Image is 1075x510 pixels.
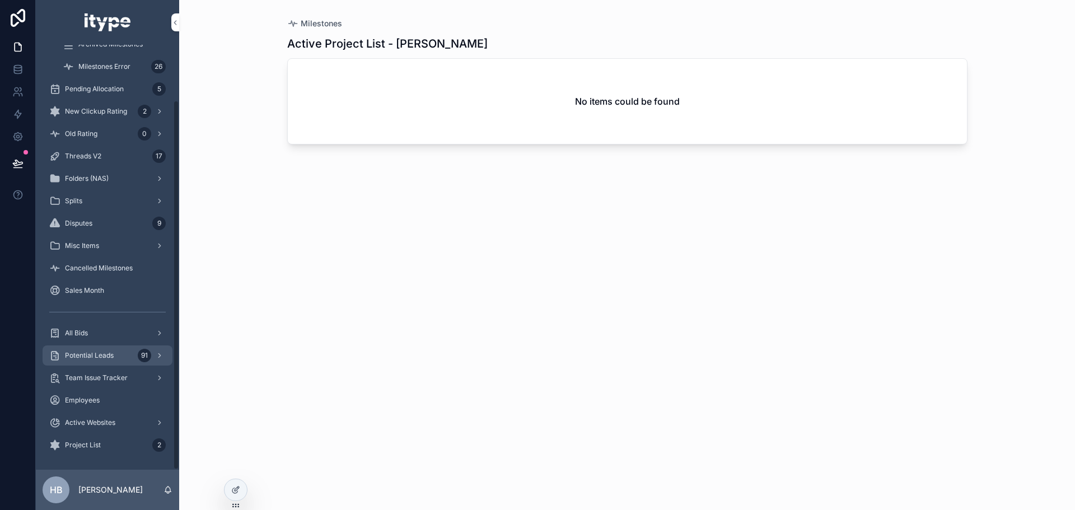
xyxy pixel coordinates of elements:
span: Milestones [301,18,342,29]
div: 5 [152,82,166,96]
p: [PERSON_NAME] [78,484,143,495]
span: Active Websites [65,418,115,427]
span: Misc Items [65,241,99,250]
h1: Active Project List - [PERSON_NAME] [287,36,488,52]
span: Disputes [65,219,92,228]
div: 9 [152,217,166,230]
a: Threads V217 [43,146,172,166]
span: Pending Allocation [65,85,124,93]
a: Milestones [287,18,342,29]
h2: No items could be found [575,95,680,108]
span: Folders (NAS) [65,174,109,183]
div: scrollable content [36,45,179,470]
a: Old Rating0 [43,124,172,144]
span: All Bids [65,329,88,338]
a: Active Websites [43,413,172,433]
span: Cancelled Milestones [65,264,133,273]
span: Employees [65,396,100,405]
div: 17 [152,149,166,163]
a: Employees [43,390,172,410]
a: Potential Leads91 [43,345,172,366]
span: Sales Month [65,286,104,295]
a: Misc Items [43,236,172,256]
a: Disputes9 [43,213,172,233]
a: Splits [43,191,172,211]
a: Folders (NAS) [43,169,172,189]
a: Milestones Error26 [56,57,172,77]
div: 0 [138,127,151,141]
span: Milestones Error [78,62,130,71]
a: Sales Month [43,280,172,301]
div: 91 [138,349,151,362]
span: New Clickup Rating [65,107,127,116]
div: 2 [152,438,166,452]
span: Team Issue Tracker [65,373,128,382]
a: Cancelled Milestones [43,258,172,278]
img: App logo [85,13,130,31]
span: Threads V2 [65,152,101,161]
a: All Bids [43,323,172,343]
a: Project List2 [43,435,172,455]
a: New Clickup Rating2 [43,101,172,121]
span: Splits [65,196,82,205]
span: Potential Leads [65,351,114,360]
a: Team Issue Tracker [43,368,172,388]
div: 26 [151,60,166,73]
a: Pending Allocation5 [43,79,172,99]
span: Old Rating [65,129,97,138]
span: Project List [65,441,101,450]
div: 2 [138,105,151,118]
span: HB [50,483,63,497]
